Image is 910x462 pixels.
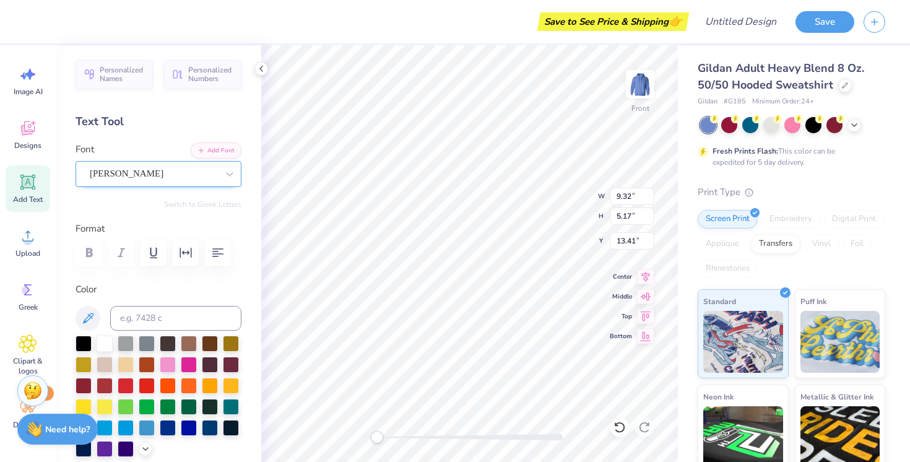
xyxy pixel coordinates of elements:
[164,60,241,89] button: Personalized Numbers
[15,248,40,258] span: Upload
[761,210,820,229] div: Embroidery
[610,331,632,341] span: Bottom
[76,222,241,236] label: Format
[695,9,786,34] input: Untitled Design
[800,311,880,373] img: Puff Ink
[188,66,234,83] span: Personalized Numbers
[100,66,145,83] span: Personalized Names
[610,292,632,302] span: Middle
[703,295,736,308] span: Standard
[724,97,746,107] span: # G185
[824,210,884,229] div: Digital Print
[800,295,826,308] span: Puff Ink
[76,142,94,157] label: Font
[14,141,41,150] span: Designs
[752,97,814,107] span: Minimum Order: 24 +
[713,146,865,168] div: This color can be expedited for 5 day delivery.
[13,420,43,430] span: Decorate
[751,235,800,253] div: Transfers
[631,103,649,114] div: Front
[698,97,717,107] span: Gildan
[19,302,38,312] span: Greek
[110,306,241,331] input: e.g. 7428 c
[698,235,747,253] div: Applique
[795,11,854,33] button: Save
[698,61,864,92] span: Gildan Adult Heavy Blend 8 Oz. 50/50 Hooded Sweatshirt
[7,356,48,376] span: Clipart & logos
[800,390,873,403] span: Metallic & Glitter Ink
[610,312,632,321] span: Top
[14,87,43,97] span: Image AI
[698,185,885,199] div: Print Type
[713,146,778,156] strong: Fresh Prints Flash:
[610,272,632,282] span: Center
[703,311,783,373] img: Standard
[76,282,241,297] label: Color
[540,12,686,31] div: Save to See Price & Shipping
[698,259,758,278] div: Rhinestones
[191,142,241,159] button: Add Font
[13,194,43,204] span: Add Text
[164,199,241,209] button: Switch to Greek Letters
[371,431,383,443] div: Accessibility label
[669,14,682,28] span: 👉
[698,210,758,229] div: Screen Print
[76,60,153,89] button: Personalized Names
[804,235,839,253] div: Vinyl
[76,113,241,130] div: Text Tool
[843,235,872,253] div: Foil
[703,390,734,403] span: Neon Ink
[45,424,90,435] strong: Need help?
[628,72,652,97] img: Front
